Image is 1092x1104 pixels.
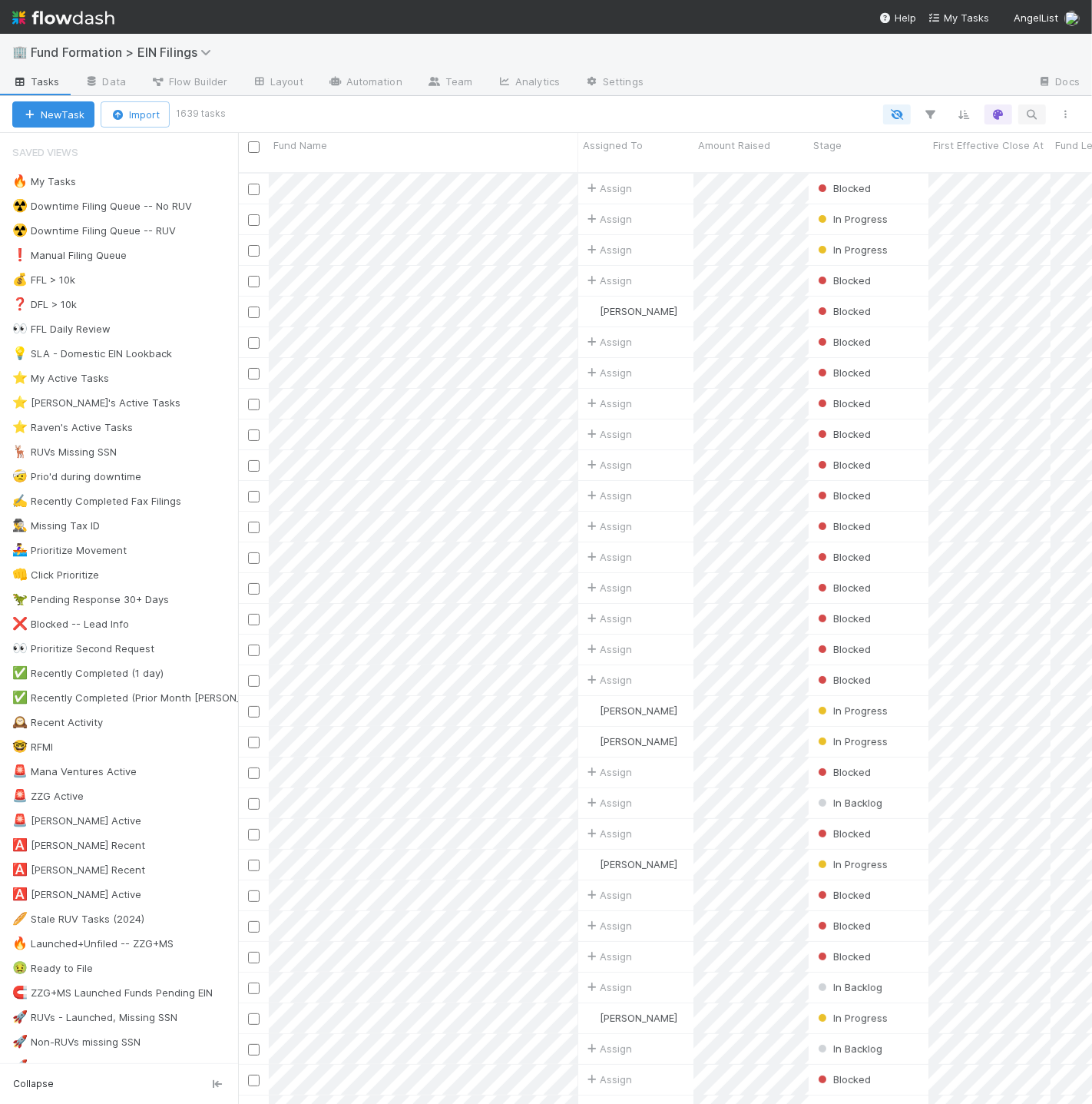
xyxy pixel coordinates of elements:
input: Toggle Row Selected [248,737,260,748]
span: Assign [584,549,632,565]
div: Assign [584,918,632,933]
span: Blocked [815,766,871,778]
div: Blocked [815,457,871,472]
span: ❓ [12,297,28,310]
div: Missing Tax ID [12,516,100,535]
input: Toggle Row Selected [248,767,260,779]
div: EFax Failure [12,1057,88,1076]
div: Blocked -- Lead Info [12,615,129,634]
span: 🚨 [12,814,28,827]
span: Assign [584,611,632,626]
span: 🤓 [12,740,28,753]
a: Flow Builder [138,71,240,95]
a: Analytics [485,71,572,95]
input: Toggle Row Selected [248,552,260,564]
span: In Progress [815,1012,888,1024]
span: Blocked [815,366,871,379]
span: ☢️ [12,224,28,237]
span: 🦖 [12,592,28,605]
span: Assign [584,949,632,964]
span: [PERSON_NAME] [600,858,677,870]
span: Blocked [815,182,871,194]
div: [PERSON_NAME] Active [12,811,141,830]
div: Recently Completed (1 day) [12,664,164,683]
div: Blocked [815,181,871,196]
span: Blocked [815,920,871,932]
span: Assign [584,457,632,472]
span: In Progress [815,705,888,717]
span: [PERSON_NAME] [600,735,677,748]
span: Blocked [815,643,871,655]
div: Help [879,10,916,25]
input: Toggle Row Selected [248,368,260,380]
span: Assign [584,764,632,780]
div: SLA - Domestic EIN Lookback [12,344,172,363]
a: Data [72,71,138,95]
img: avatar_1452db47-2f67-43a4-9764-e09ea19bb7c1.png [585,858,597,870]
div: Blocked [815,365,871,380]
span: ⭐ [12,396,28,409]
span: First Effective Close At [933,138,1044,153]
input: Toggle Row Selected [248,921,260,933]
input: Toggle Row Selected [248,399,260,410]
div: [PERSON_NAME] [584,734,677,749]
span: Assign [584,334,632,350]
span: AngelList [1014,12,1058,24]
span: ❗ [12,248,28,261]
div: Blocked [815,519,871,534]
span: ☢️ [12,199,28,212]
img: avatar_892eb56c-5b5a-46db-bf0b-2a9023d0e8f8.png [1064,11,1080,26]
a: Docs [1025,71,1092,95]
img: logo-inverted-e16ddd16eac7371096b0.svg [12,5,114,31]
span: 🅰️ [12,887,28,900]
div: [PERSON_NAME] [584,703,677,718]
input: Toggle Row Selected [248,460,260,472]
span: 👊 [12,568,28,581]
span: In Progress [815,244,888,256]
span: Assign [584,980,632,995]
a: Team [415,71,485,95]
input: Toggle All Rows Selected [248,141,260,153]
span: ⭐ [12,420,28,433]
div: Assign [584,672,632,688]
span: 🅰️ [12,838,28,851]
span: My Tasks [928,12,989,24]
div: Blocked [815,949,871,964]
span: Assign [584,181,632,196]
div: RUVs Missing SSN [12,443,117,462]
span: 🧲 [12,986,28,999]
span: 💰 [12,273,28,286]
input: Toggle Row Selected [248,1044,260,1056]
span: ⭐ [12,371,28,384]
span: 🥖 [12,912,28,925]
div: Blocked [815,672,871,688]
div: Blocked [815,826,871,841]
input: Toggle Row Selected [248,614,260,625]
div: Blocked [815,303,871,319]
div: [PERSON_NAME]'s Active Tasks [12,393,180,413]
div: [PERSON_NAME] [584,857,677,872]
div: Blocked [815,611,871,626]
div: My Tasks [12,172,76,191]
div: Assign [584,795,632,811]
span: Blocked [815,459,871,471]
div: Stale RUV Tasks (2024) [12,910,144,929]
input: Toggle Row Selected [248,1013,260,1025]
div: Blocked [815,580,871,595]
span: 🦌 [12,445,28,458]
div: Assign [584,826,632,841]
div: In Progress [815,242,888,257]
div: In Progress [815,211,888,227]
div: Launched+Unfiled -- ZZG+MS [12,934,174,953]
span: Assign [584,273,632,288]
span: ✍️ [12,494,28,507]
div: Mana Ventures Active [12,762,137,781]
div: [PERSON_NAME] Recent [12,860,145,880]
div: Assign [584,365,632,380]
input: Toggle Row Selected [248,645,260,656]
span: Blocked [815,336,871,348]
div: Assign [584,396,632,411]
input: Toggle Row Selected [248,337,260,349]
